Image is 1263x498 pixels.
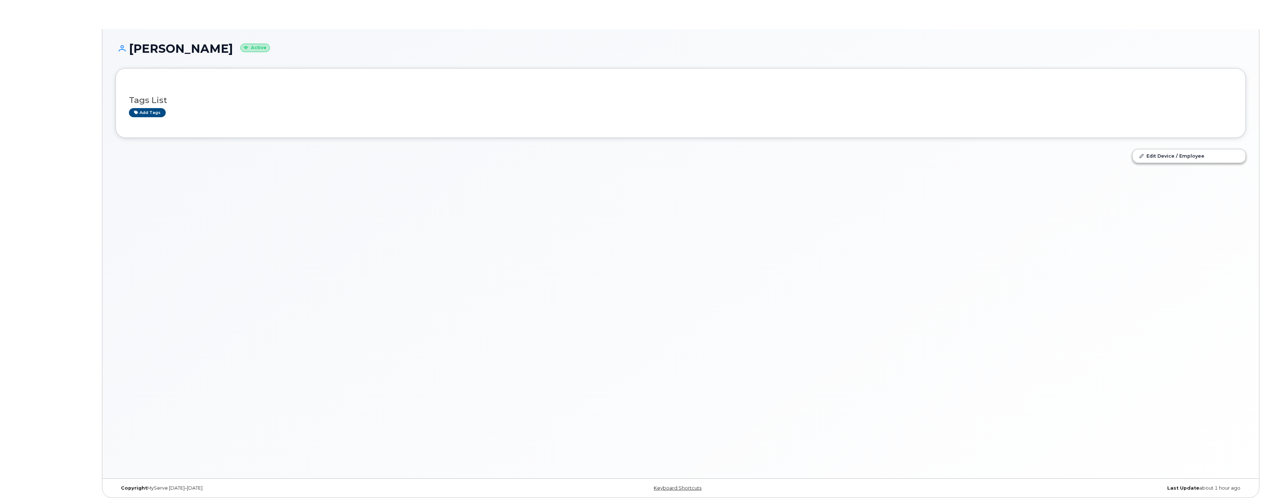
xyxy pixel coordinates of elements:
h1: [PERSON_NAME] [115,42,1246,55]
strong: Copyright [121,485,147,491]
small: Active [240,44,270,52]
a: Keyboard Shortcuts [654,485,701,491]
div: MyServe [DATE]–[DATE] [115,485,492,491]
a: Add tags [129,108,166,117]
div: about 1 hour ago [869,485,1246,491]
h3: Tags List [129,96,1232,105]
strong: Last Update [1167,485,1199,491]
a: Edit Device / Employee [1133,149,1246,162]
